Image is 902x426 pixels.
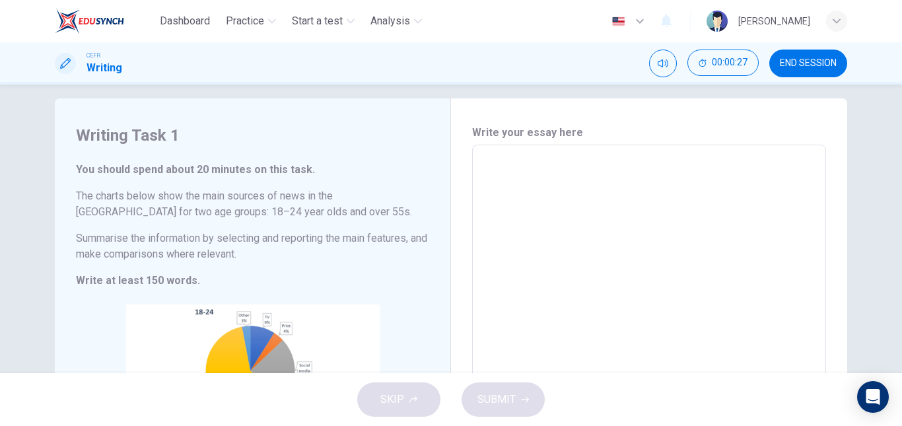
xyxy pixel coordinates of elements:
[76,188,429,220] h6: The charts below show the main sources of news in the [GEOGRAPHIC_DATA] for two age groups: 18–24...
[769,50,847,77] button: END SESSION
[687,50,759,76] button: 00:00:27
[712,57,747,68] span: 00:00:27
[155,9,215,33] button: Dashboard
[610,17,627,26] img: en
[707,11,728,32] img: Profile picture
[780,58,837,69] span: END SESSION
[221,9,281,33] button: Practice
[76,274,200,287] strong: Write at least 150 words.
[370,13,410,29] span: Analysis
[365,9,427,33] button: Analysis
[76,231,429,262] h6: Summarise the information by selecting and reporting the main features, and make comparisons wher...
[76,125,429,146] h4: Writing Task 1
[226,13,264,29] span: Practice
[87,51,100,60] span: CEFR
[76,162,429,178] h6: You should spend about 20 minutes on this task.
[287,9,360,33] button: Start a test
[649,50,677,77] div: Mute
[160,13,210,29] span: Dashboard
[738,13,810,29] div: [PERSON_NAME]
[472,125,826,141] h6: Write your essay here
[87,60,122,76] h1: Writing
[857,381,889,413] div: Open Intercom Messenger
[55,8,155,34] a: EduSynch logo
[292,13,343,29] span: Start a test
[55,8,124,34] img: EduSynch logo
[687,50,759,77] div: Hide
